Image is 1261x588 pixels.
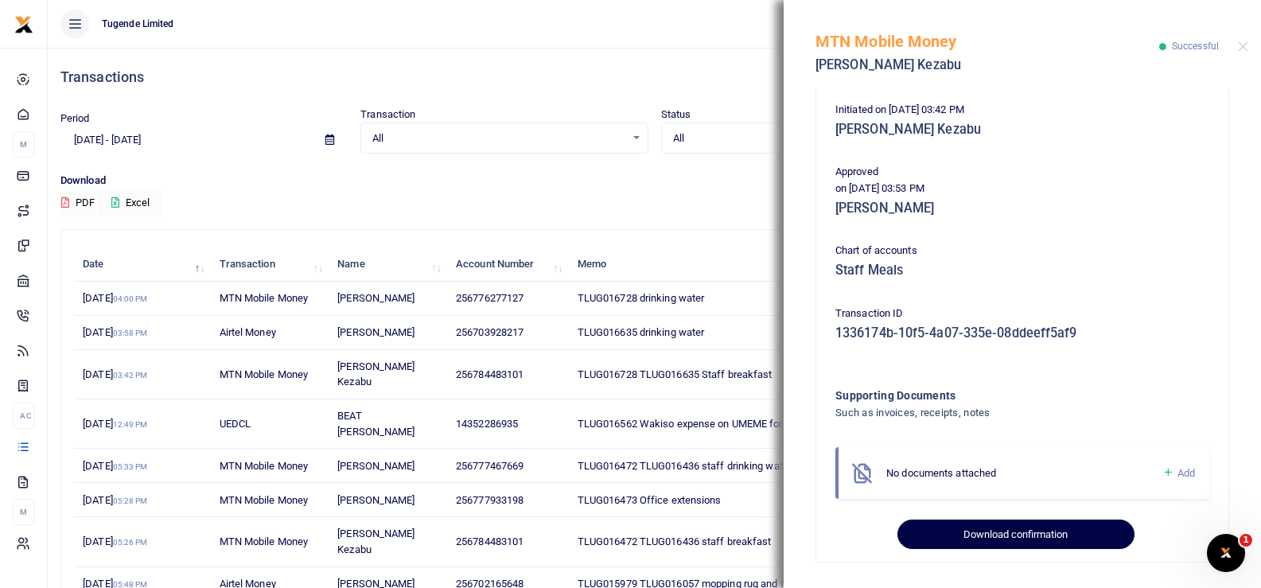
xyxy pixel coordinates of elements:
span: TLUG016473 Office extensions [578,494,722,506]
span: Airtel Money [220,326,276,338]
span: [PERSON_NAME] Kezabu [337,528,414,555]
span: 1 [1240,534,1252,547]
button: Close [1238,41,1248,52]
span: All [372,130,625,146]
span: Successful [1172,41,1219,52]
small: 03:42 PM [113,371,148,380]
span: TLUG016728 drinking water [578,292,705,304]
h5: [PERSON_NAME] [835,201,1209,216]
p: Approved [835,164,1209,181]
span: 256777467669 [456,460,523,472]
span: BEAT [PERSON_NAME] [337,410,414,438]
p: on [DATE] 03:53 PM [835,181,1209,197]
span: MTN Mobile Money [220,535,309,547]
th: Transaction: activate to sort column ascending [210,247,329,282]
li: M [13,131,34,158]
th: Date: activate to sort column descending [74,247,210,282]
span: MTN Mobile Money [220,368,309,380]
span: [DATE] [83,292,147,304]
span: [DATE] [83,535,147,547]
span: 256777933198 [456,494,523,506]
span: MTN Mobile Money [220,292,309,304]
label: Status [661,107,691,123]
span: Add [1177,467,1195,479]
h4: Supporting Documents [835,387,1145,404]
span: UEDCL [220,418,251,430]
p: Transaction ID [835,306,1209,322]
small: 05:33 PM [113,462,148,471]
span: [DATE] [83,494,147,506]
a: logo-small logo-large logo-large [14,18,33,29]
button: PDF [60,189,95,216]
li: M [13,499,34,525]
span: 14352286935 [456,418,518,430]
p: Download [60,173,1248,189]
input: select period [60,127,313,154]
small: 04:00 PM [113,294,148,303]
label: Transaction [360,107,415,123]
span: [PERSON_NAME] [337,494,414,506]
button: Download confirmation [897,520,1134,550]
h4: Such as invoices, receipts, notes [835,404,1145,422]
h5: Staff Meals [835,263,1209,278]
th: Memo: activate to sort column ascending [569,247,872,282]
span: [PERSON_NAME] [337,326,414,338]
span: TLUG016635 drinking water [578,326,705,338]
span: [PERSON_NAME] [337,292,414,304]
span: MTN Mobile Money [220,494,309,506]
label: Period [60,111,90,127]
span: TLUG016472 TLUG016436 staff drinking water [578,460,792,472]
p: Chart of accounts [835,243,1209,259]
th: Account Number: activate to sort column ascending [447,247,569,282]
button: Excel [98,189,163,216]
img: logo-small [14,15,33,34]
h5: [PERSON_NAME] Kezabu [815,57,1159,73]
small: 03:58 PM [113,329,148,337]
span: TLUG016728 TLUG016635 Staff breakfast [578,368,773,380]
h5: 1336174b-10f5-4a07-335e-08ddeeff5af9 [835,325,1209,341]
span: [DATE] [83,418,147,430]
span: [PERSON_NAME] Kezabu [337,360,414,388]
span: 256784483101 [456,368,523,380]
iframe: Intercom live chat [1207,534,1245,572]
span: 256703928217 [456,326,523,338]
span: [PERSON_NAME] [337,460,414,472]
p: Initiated on [DATE] 03:42 PM [835,102,1209,119]
span: MTN Mobile Money [220,460,309,472]
span: [DATE] [83,460,147,472]
span: 256776277127 [456,292,523,304]
th: Name: activate to sort column ascending [329,247,447,282]
small: 12:49 PM [113,420,148,429]
h5: [PERSON_NAME] Kezabu [835,122,1209,138]
a: Add [1162,464,1195,482]
h5: MTN Mobile Money [815,32,1159,51]
h4: Transactions [60,68,1248,86]
span: [DATE] [83,368,147,380]
small: 05:28 PM [113,496,148,505]
span: [DATE] [83,326,147,338]
small: 05:26 PM [113,538,148,547]
span: 256784483101 [456,535,523,547]
li: Ac [13,403,34,429]
span: TLUG016562 Wakiso expense on UMEME for September [578,418,835,430]
span: Tugende Limited [95,17,181,31]
span: All [673,130,925,146]
span: TLUG016472 TLUG016436 staff breakfast [578,535,772,547]
span: No documents attached [886,467,996,479]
